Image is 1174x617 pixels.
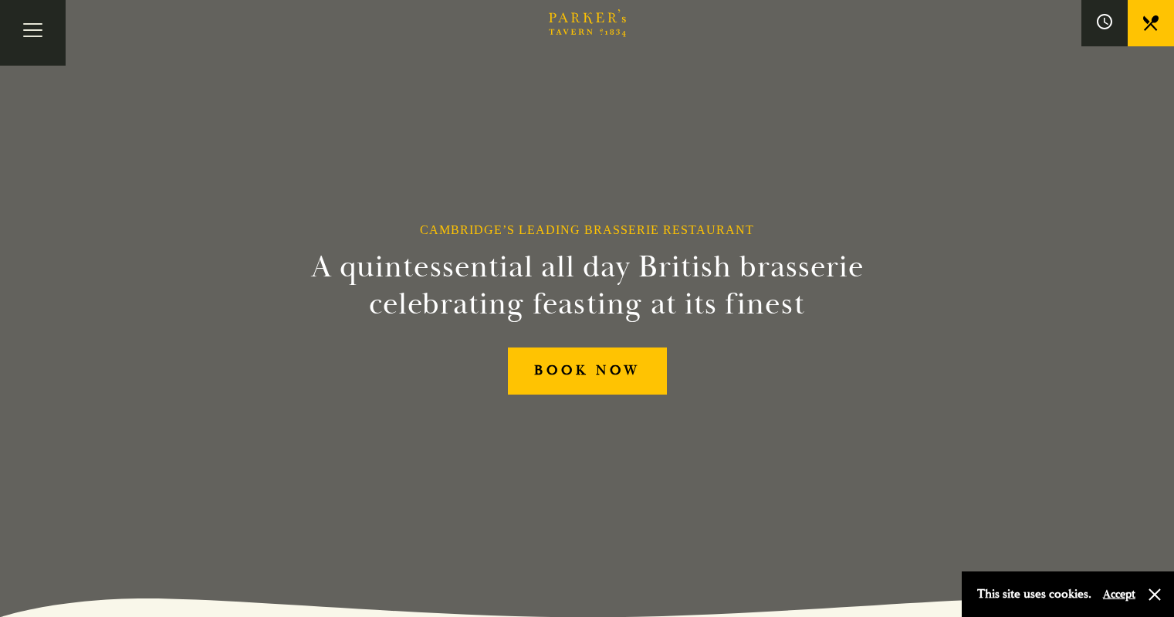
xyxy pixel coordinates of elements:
button: Close and accept [1147,587,1162,602]
button: Accept [1103,587,1135,602]
a: BOOK NOW [508,347,667,395]
h2: A quintessential all day British brasserie celebrating feasting at its finest [235,249,939,323]
h1: Cambridge’s Leading Brasserie Restaurant [420,222,754,237]
p: This site uses cookies. [977,583,1091,605]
